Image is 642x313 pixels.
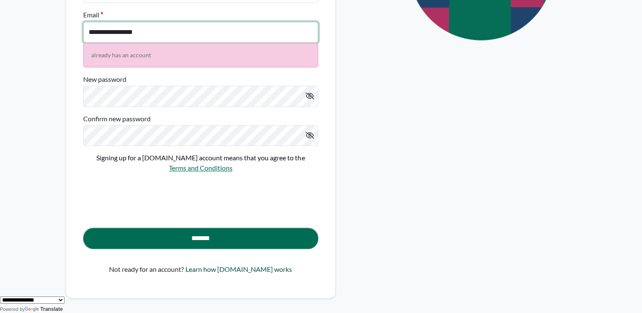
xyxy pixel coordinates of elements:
[25,306,63,312] a: Translate
[83,74,126,84] label: New password
[83,114,151,124] label: Confirm new password
[25,307,40,313] img: Google Translate
[83,153,318,163] p: Signing up for a [DOMAIN_NAME] account means that you agree to the
[83,43,318,67] p: already has an account
[169,164,233,172] a: Terms and Conditions
[83,10,103,20] label: Email
[185,264,292,281] a: Learn how [DOMAIN_NAME] works
[83,181,212,214] iframe: reCAPTCHA
[109,264,184,274] p: Not ready for an account?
